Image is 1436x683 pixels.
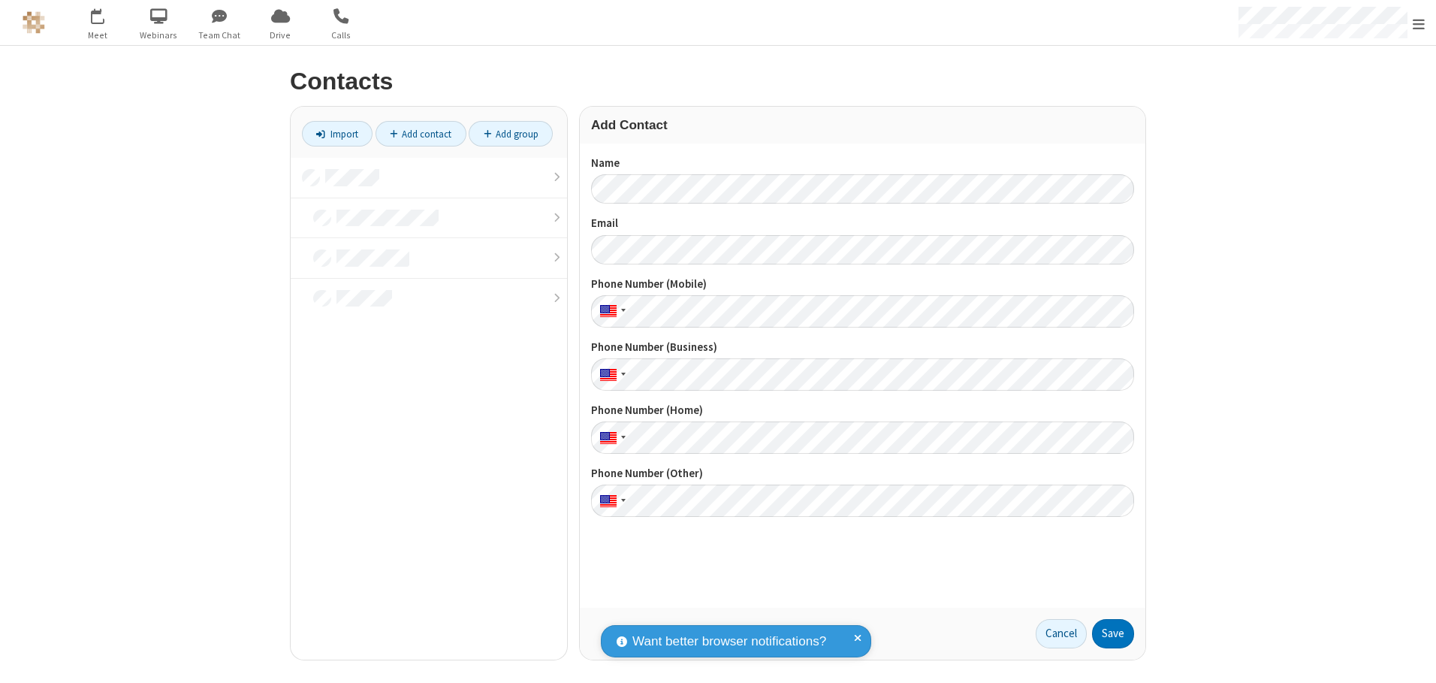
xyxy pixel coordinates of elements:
[591,155,1134,172] label: Name
[591,485,630,517] div: United States: + 1
[591,339,1134,356] label: Phone Number (Business)
[591,295,630,328] div: United States: + 1
[192,29,248,42] span: Team Chat
[70,29,126,42] span: Meet
[23,11,45,34] img: QA Selenium DO NOT DELETE OR CHANGE
[313,29,370,42] span: Calls
[376,121,466,147] a: Add contact
[1036,619,1087,649] a: Cancel
[252,29,309,42] span: Drive
[591,276,1134,293] label: Phone Number (Mobile)
[591,358,630,391] div: United States: + 1
[591,118,1134,132] h3: Add Contact
[302,121,373,147] a: Import
[591,402,1134,419] label: Phone Number (Home)
[469,121,553,147] a: Add group
[101,8,111,20] div: 1
[290,68,1146,95] h2: Contacts
[131,29,187,42] span: Webinars
[591,422,630,454] div: United States: + 1
[1092,619,1134,649] button: Save
[591,465,1134,482] label: Phone Number (Other)
[591,215,1134,232] label: Email
[632,632,826,651] span: Want better browser notifications?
